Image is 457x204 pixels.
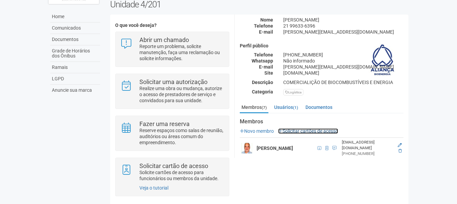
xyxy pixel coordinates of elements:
a: Novo membro [240,128,274,134]
strong: E-mail [259,64,273,70]
div: [EMAIL_ADDRESS][DOMAIN_NAME] [342,139,393,151]
strong: Telefone [254,23,273,29]
h4: O que você deseja? [115,23,229,28]
strong: [PERSON_NAME] [257,146,293,151]
a: Veja o tutorial [139,185,168,191]
strong: E-mail [259,29,273,35]
div: [DOMAIN_NAME] [278,70,409,76]
div: [PERSON_NAME] [278,17,409,23]
div: [PHONE_NUMBER] [342,151,393,157]
a: Usuários(1) [272,102,300,112]
strong: Whatsapp [252,58,273,64]
a: Ramais [50,62,100,73]
div: [PHONE_NUMBER] [278,52,409,58]
a: LGPD [50,73,100,85]
a: Anuncie sua marca [50,85,100,96]
a: Solicitar uma autorização Realize uma obra ou mudança, autorize o acesso de prestadores de serviç... [121,79,224,104]
strong: Solicitar cartão de acesso [139,162,208,169]
strong: Solicitar uma autorização [139,78,207,85]
p: Realize uma obra ou mudança, autorize o acesso de prestadores de serviço e convidados para sua un... [139,85,224,104]
strong: Nome [260,17,273,23]
h4: Perfil público [240,43,403,48]
strong: Categoria [252,89,273,94]
a: Documentos [304,102,334,112]
a: Solicitar cartão de acesso Solicite cartões de acesso para funcionários ou membros da unidade. [121,163,224,181]
a: Editar membro [398,143,402,148]
a: Home [50,11,100,23]
img: user.png [241,143,252,154]
strong: Site [264,70,273,76]
strong: Telefone [254,52,273,57]
div: [PERSON_NAME][EMAIL_ADDRESS][DOMAIN_NAME] [278,29,409,35]
p: Solicite cartões de acesso para funcionários ou membros da unidade. [139,169,224,181]
a: Abrir um chamado Reporte um problema, solicite manutenção, faça uma reclamação ou solicite inform... [121,37,224,62]
p: Reserve espaços como salas de reunião, auditórios ou áreas comum do empreendimento. [139,127,224,146]
small: (7) [262,105,267,110]
a: Solicitar cartões de acesso [278,128,338,134]
strong: Fazer uma reserva [139,120,190,127]
div: Não informado [278,58,409,64]
a: Grade de Horários dos Ônibus [50,45,100,62]
div: [PERSON_NAME][EMAIL_ADDRESS][DOMAIN_NAME] [278,64,409,70]
strong: Abrir um chamado [139,36,189,43]
small: (1) [293,105,298,110]
div: COMERCIALIÇÃO DE BIOCOMBUSTÍVEIS E ENERGIA [278,79,409,85]
div: 21 99633-6396 [278,23,409,29]
p: Reporte um problema, solicite manutenção, faça uma reclamação ou solicite informações. [139,43,224,62]
div: Logística [283,89,303,95]
a: Comunicados [50,23,100,34]
a: Fazer uma reserva Reserve espaços como salas de reunião, auditórios ou áreas comum do empreendime... [121,121,224,146]
strong: Membros [240,119,403,125]
a: Membros(7) [240,102,268,113]
a: Documentos [50,34,100,45]
img: business.png [366,43,399,77]
a: Excluir membro [398,149,402,153]
strong: Descrição [252,80,273,85]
